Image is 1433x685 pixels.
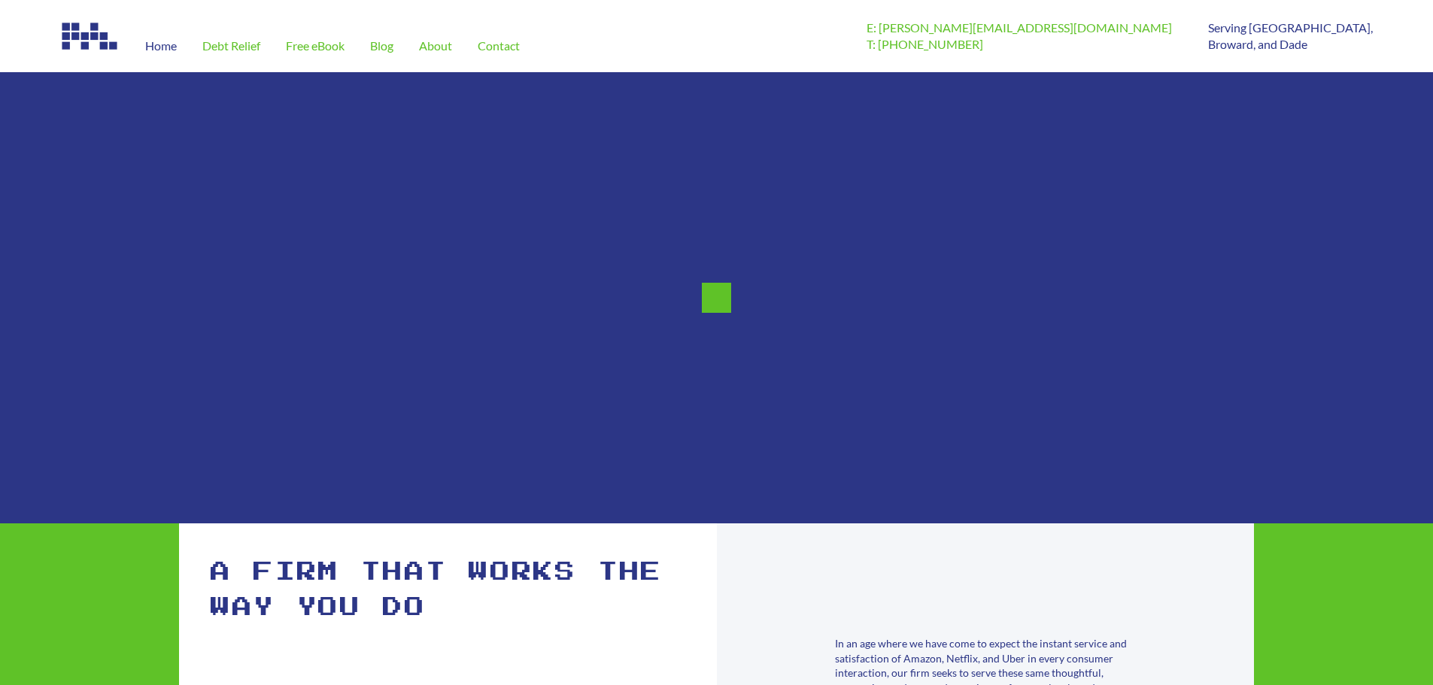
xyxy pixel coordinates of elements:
[286,40,345,52] span: Free eBook
[406,20,465,72] a: About
[357,20,406,72] a: Blog
[465,20,533,72] a: Contact
[60,20,120,53] img: Image
[273,20,357,72] a: Free eBook
[867,37,983,51] a: T: [PHONE_NUMBER]
[419,40,452,52] span: About
[211,555,687,626] h1: A firm that works the way you do
[132,20,190,72] a: Home
[1208,20,1373,53] p: Serving [GEOGRAPHIC_DATA], Broward, and Dade
[478,40,520,52] span: Contact
[145,40,177,52] span: Home
[202,40,260,52] span: Debt Relief
[370,40,393,52] span: Blog
[867,20,1172,35] a: E: [PERSON_NAME][EMAIL_ADDRESS][DOMAIN_NAME]
[190,20,273,72] a: Debt Relief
